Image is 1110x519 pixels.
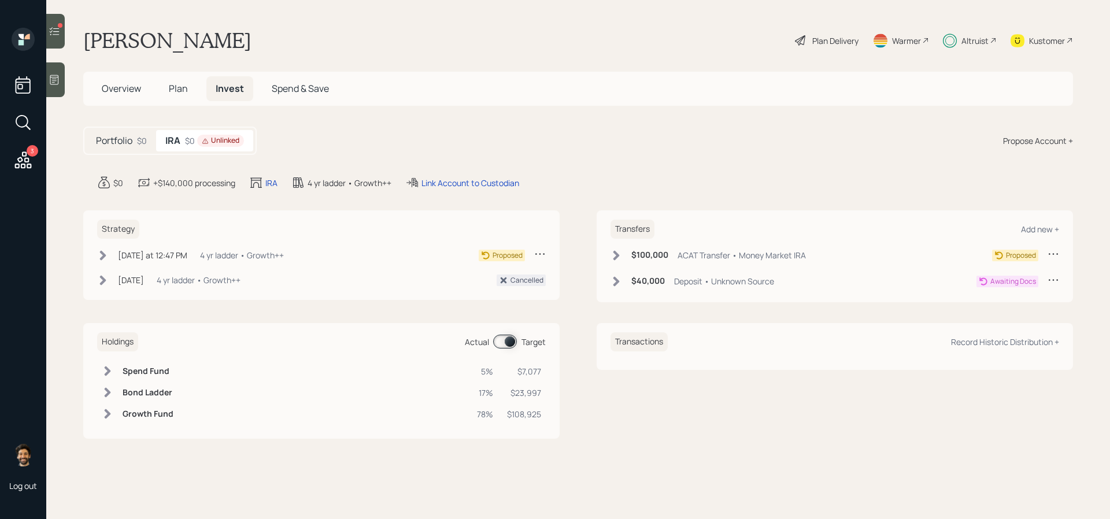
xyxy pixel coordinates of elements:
[308,177,391,189] div: 4 yr ladder • Growth++
[137,135,147,147] div: $0
[1029,35,1065,47] div: Kustomer
[96,135,132,146] h5: Portfolio
[493,250,523,261] div: Proposed
[631,276,665,286] h6: $40,000
[678,249,806,261] div: ACAT Transfer • Money Market IRA
[102,82,141,95] span: Overview
[477,408,493,420] div: 78%
[421,177,519,189] div: Link Account to Custodian
[265,177,277,189] div: IRA
[892,35,921,47] div: Warmer
[521,336,546,348] div: Target
[27,145,38,157] div: 3
[123,388,173,398] h6: Bond Ladder
[185,135,244,147] div: $0
[216,82,244,95] span: Invest
[1003,135,1073,147] div: Propose Account +
[12,443,35,466] img: eric-schwartz-headshot.png
[123,366,173,376] h6: Spend Fund
[165,135,180,146] h5: IRA
[507,365,541,377] div: $7,077
[153,177,235,189] div: +$140,000 processing
[200,249,284,261] div: 4 yr ladder • Growth++
[157,274,240,286] div: 4 yr ladder • Growth++
[990,276,1036,287] div: Awaiting Docs
[202,136,239,146] div: Unlinked
[1006,250,1036,261] div: Proposed
[272,82,329,95] span: Spend & Save
[477,387,493,399] div: 17%
[113,177,123,189] div: $0
[631,250,668,260] h6: $100,000
[510,275,543,286] div: Cancelled
[477,365,493,377] div: 5%
[97,332,138,351] h6: Holdings
[9,480,37,491] div: Log out
[118,249,187,261] div: [DATE] at 12:47 PM
[169,82,188,95] span: Plan
[610,220,654,239] h6: Transfers
[674,275,774,287] div: Deposit • Unknown Source
[812,35,859,47] div: Plan Delivery
[951,336,1059,347] div: Record Historic Distribution +
[118,274,144,286] div: [DATE]
[123,409,173,419] h6: Growth Fund
[83,28,251,53] h1: [PERSON_NAME]
[507,408,541,420] div: $108,925
[507,387,541,399] div: $23,997
[610,332,668,351] h6: Transactions
[465,336,489,348] div: Actual
[961,35,989,47] div: Altruist
[97,220,139,239] h6: Strategy
[1021,224,1059,235] div: Add new +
